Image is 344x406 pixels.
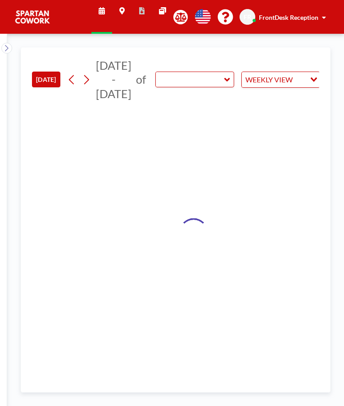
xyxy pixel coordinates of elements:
span: FR [244,13,251,21]
span: WEEKLY VIEW [244,74,294,86]
span: of [136,72,146,86]
span: [DATE] - [DATE] [96,59,131,100]
span: FrontDesk Reception [259,14,318,21]
input: Search for option [295,74,305,86]
div: Search for option [242,72,320,87]
img: organization-logo [14,8,50,26]
button: [DATE] [32,72,60,87]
